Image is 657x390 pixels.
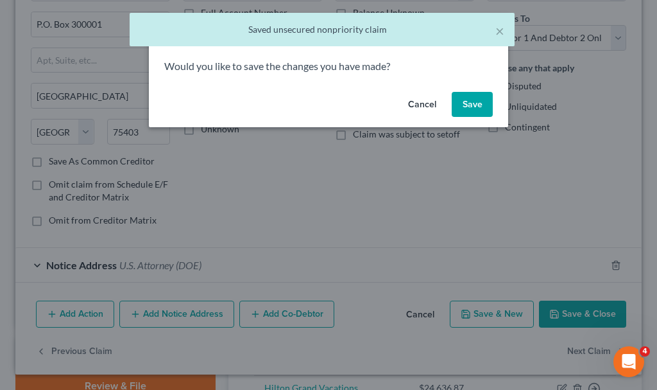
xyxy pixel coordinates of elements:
button: Cancel [398,92,447,118]
button: × [495,23,504,39]
button: Save [452,92,493,118]
p: Would you like to save the changes you have made? [164,59,493,74]
span: 4 [640,346,650,357]
div: Saved unsecured nonpriority claim [140,23,504,36]
iframe: Intercom live chat [613,346,644,377]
